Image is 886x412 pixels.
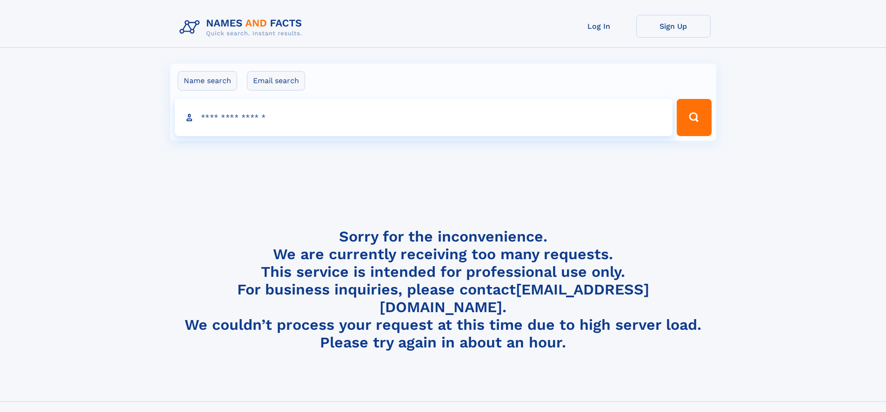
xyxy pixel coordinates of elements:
[175,99,673,136] input: search input
[380,281,649,316] a: [EMAIL_ADDRESS][DOMAIN_NAME]
[176,15,310,40] img: Logo Names and Facts
[677,99,711,136] button: Search Button
[562,15,636,38] a: Log In
[178,71,237,91] label: Name search
[636,15,711,38] a: Sign Up
[176,228,711,352] h4: Sorry for the inconvenience. We are currently receiving too many requests. This service is intend...
[247,71,305,91] label: Email search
